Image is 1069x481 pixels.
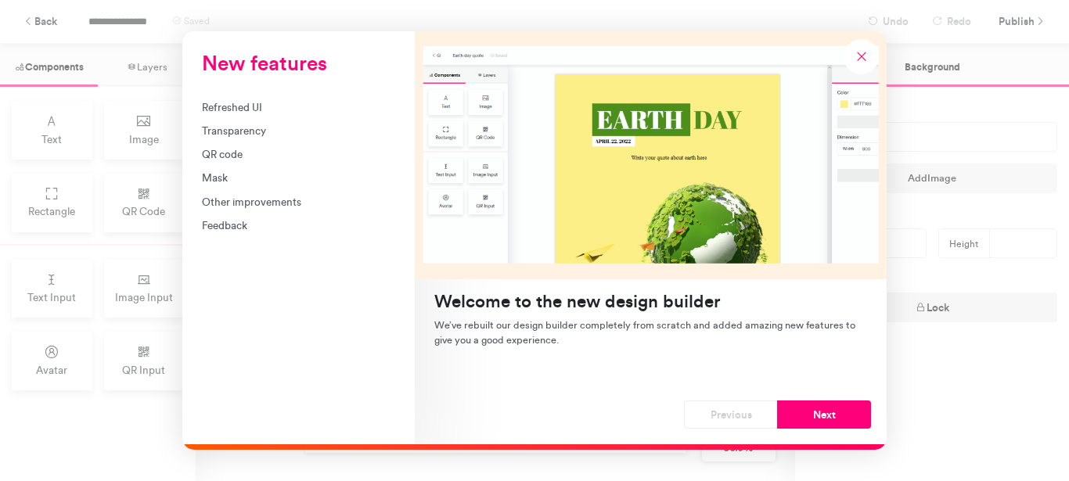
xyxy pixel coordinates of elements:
[202,217,395,233] div: Feedback
[684,400,778,429] button: Previous
[202,99,395,115] div: Refreshed UI
[202,146,395,162] div: QR code
[434,291,867,312] h4: Welcome to the new design builder
[777,400,871,429] button: Next
[684,400,871,429] div: Navigation button
[434,318,867,347] p: We’ve rebuilt our design builder completely from scratch and added amazing new features to give y...
[202,170,395,185] div: Mask
[202,123,395,138] div: Transparency
[182,31,887,450] div: New features
[991,403,1050,462] iframe: Drift Widget Chat Controller
[202,194,395,210] div: Other improvements
[202,51,395,76] h3: New features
